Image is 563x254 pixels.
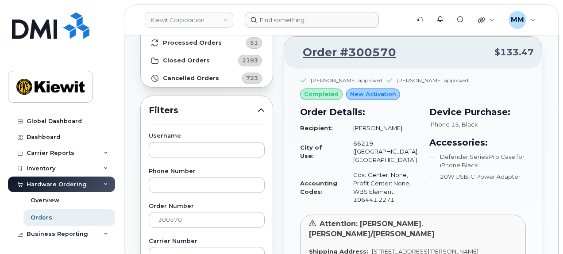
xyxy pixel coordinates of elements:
[300,180,337,195] strong: Accounting Codes:
[502,11,542,29] div: Michael Manahan
[149,169,265,174] label: Phone Number
[141,52,273,69] a: Closed Orders2193
[149,133,265,139] label: Username
[345,120,419,136] td: [PERSON_NAME]
[163,75,219,82] strong: Cancelled Orders
[429,153,526,169] li: Defender Series Pro Case for iPhone Black
[429,136,526,149] h3: Accessories:
[145,12,233,28] a: Kiewit Corporation
[429,121,459,128] span: iPhone 15
[163,39,222,46] strong: Processed Orders
[292,45,396,61] a: Order #300570
[300,144,322,159] strong: City of Use:
[245,12,379,28] input: Find something...
[511,15,524,25] span: MM
[250,38,258,47] span: 51
[309,219,435,238] span: Attention: [PERSON_NAME].[PERSON_NAME]/[PERSON_NAME]
[242,56,258,65] span: 2193
[304,90,339,98] span: completed
[397,77,468,84] div: [PERSON_NAME] approved
[524,216,556,247] iframe: Messenger Launcher
[494,46,534,59] span: $133.47
[300,124,333,131] strong: Recipient:
[246,74,258,82] span: 723
[429,105,526,119] h3: Device Purchase:
[472,11,501,29] div: Quicklinks
[429,173,526,181] li: 20W USB-C Power Adapter
[141,69,273,87] a: Cancelled Orders723
[163,57,210,64] strong: Closed Orders
[149,104,258,117] span: Filters
[311,77,382,84] div: [PERSON_NAME] approved
[350,90,396,98] span: New Activation
[141,34,273,52] a: Processed Orders51
[345,167,419,207] td: Cost Center: None, Profit Center: None, WBS Element: 106441.2271
[149,239,265,244] label: Carrier Number
[459,121,478,128] span: , Black
[300,105,419,119] h3: Order Details:
[149,204,265,209] label: Order Number
[345,136,419,168] td: 66219 ([GEOGRAPHIC_DATA], [GEOGRAPHIC_DATA])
